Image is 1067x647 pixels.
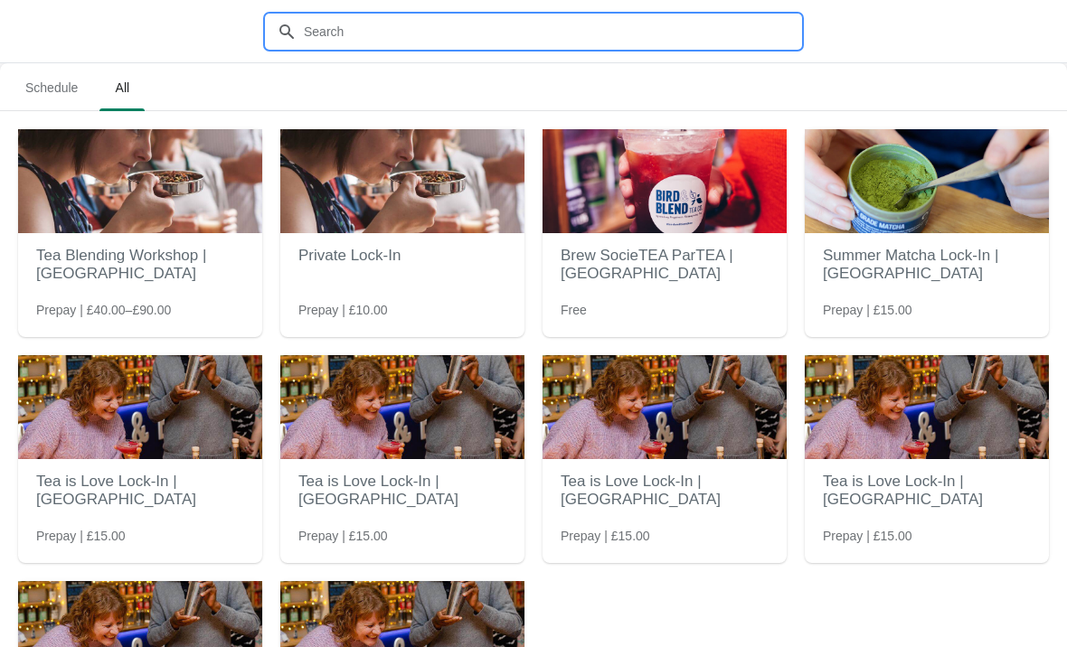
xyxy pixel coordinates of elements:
img: Brew SocieTEA ParTEA | Nottingham [543,129,787,233]
img: Tea is Love Lock-In | London Borough [280,355,524,459]
span: Prepay | £15.00 [823,527,912,545]
h2: Summer Matcha Lock-In | [GEOGRAPHIC_DATA] [823,238,1031,292]
span: Prepay | £40.00–£90.00 [36,301,171,319]
img: Tea is Love Lock-In | Cardiff [805,355,1049,459]
h2: Tea Blending Workshop | [GEOGRAPHIC_DATA] [36,238,244,292]
h2: Brew SocieTEA ParTEA | [GEOGRAPHIC_DATA] [561,238,769,292]
h2: Tea is Love Lock-In | [GEOGRAPHIC_DATA] [298,464,506,518]
span: Free [561,301,587,319]
input: Search [303,15,800,48]
img: Tea is Love Lock-In | Bristol [543,355,787,459]
img: Summer Matcha Lock-In | Brighton [805,129,1049,233]
span: Prepay | £15.00 [298,527,388,545]
h2: Tea is Love Lock-In | [GEOGRAPHIC_DATA] [36,464,244,518]
h2: Tea is Love Lock-In | [GEOGRAPHIC_DATA] [561,464,769,518]
img: Tea Blending Workshop | Manchester [18,129,262,233]
h2: Private Lock-In [298,238,506,274]
h2: Tea is Love Lock-In | [GEOGRAPHIC_DATA] [823,464,1031,518]
span: Schedule [11,71,92,104]
span: All [99,71,145,104]
img: Private Lock-In [280,129,524,233]
span: Prepay | £15.00 [36,527,126,545]
span: Prepay | £15.00 [823,301,912,319]
span: Prepay | £10.00 [298,301,388,319]
img: Tea is Love Lock-In | Brighton [18,355,262,459]
span: Prepay | £15.00 [561,527,650,545]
